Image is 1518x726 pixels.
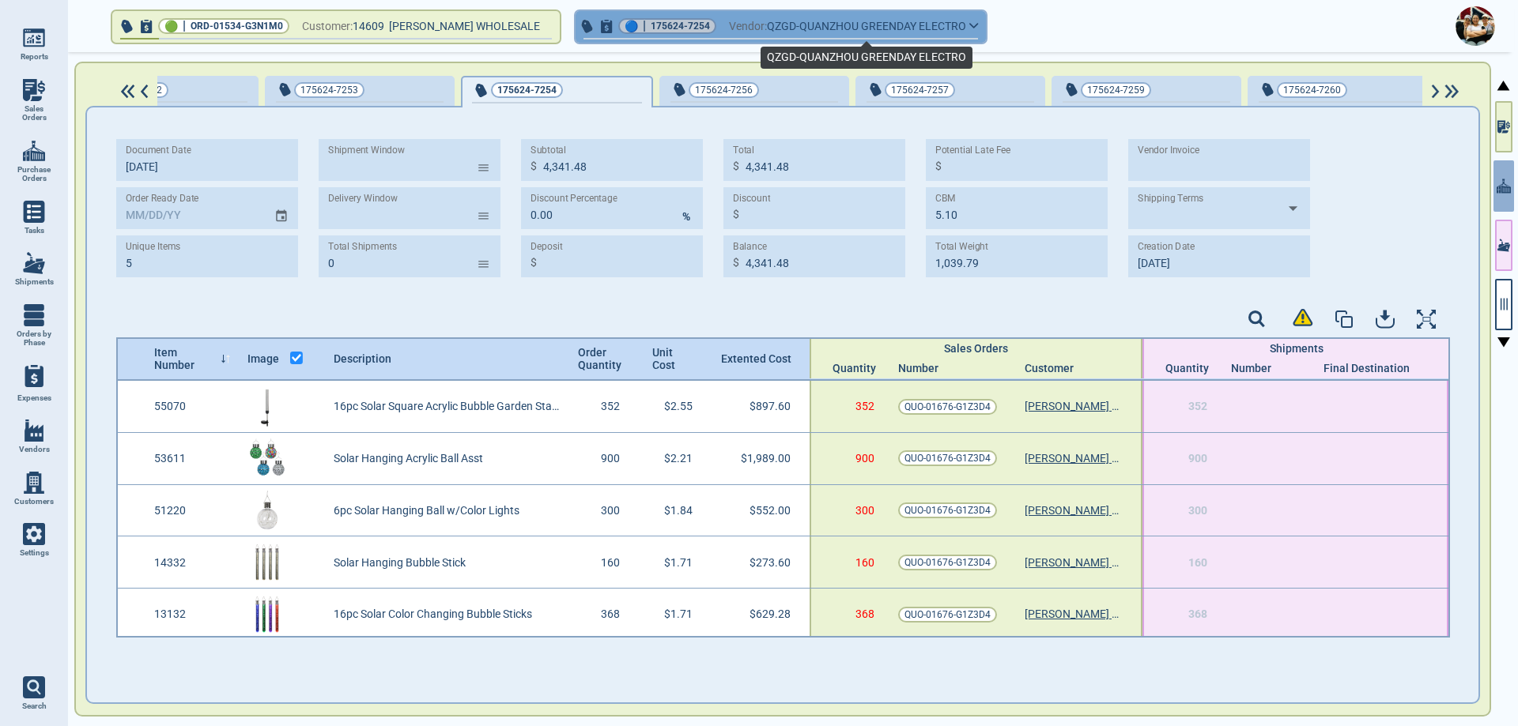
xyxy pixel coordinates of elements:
div: 14332 [145,536,239,588]
span: 175624-7259 [1087,82,1145,98]
label: Balance [733,241,767,253]
a: QUO-01676-G1Z3D4 [898,555,997,570]
a: [PERSON_NAME] WHOLESALE [1025,504,1120,517]
img: 51220Img [247,491,287,530]
span: Customers [14,497,54,506]
img: Avatar [1456,6,1495,46]
span: Solar Hanging Acrylic Ball Asst [334,452,483,465]
span: 14609 [353,17,389,36]
span: Final Destination [1324,362,1410,374]
span: QUO-01676-G1Z3D4 [904,450,991,466]
span: 175624-7254 [651,18,710,34]
span: 175624-7257 [891,82,949,98]
span: 352 [601,400,620,412]
span: 900 [855,452,874,465]
label: Total Shipments [328,241,397,253]
div: $1,989.00 [716,433,810,484]
div: 51220 [145,485,239,536]
label: Total Weight [935,240,988,252]
label: Discount [733,193,770,205]
span: 300 [601,504,620,517]
div: 55070 [145,381,239,432]
span: Search [22,702,47,711]
span: 160 [855,556,874,569]
a: [PERSON_NAME] WHOLESALE [1025,608,1120,620]
span: QUO-01676-G1Z3D4 [904,555,991,570]
span: Vendors [19,445,50,454]
span: Customer: [302,17,353,36]
span: 300 [1188,504,1207,517]
img: menu_icon [23,304,45,326]
label: Vendor Invoice [1138,145,1199,156]
img: 13132Img [247,595,287,634]
img: DoubleArrowIcon [118,85,138,99]
span: Tasks [25,226,44,235]
span: Image [247,352,279,365]
span: 175624-7254 [497,82,557,98]
label: Creation Date [1138,241,1195,253]
img: menu_icon [23,140,45,162]
div: $273.60 [716,536,810,588]
img: menu_icon [23,523,45,545]
p: $ [935,158,942,175]
span: QUO-01676-G1Z3D4 [904,607,991,623]
a: QUO-01676-G1Z3D4 [898,450,997,466]
button: Choose date [268,194,298,222]
div: $629.28 [716,589,810,640]
button: 🔵|175624-7254Vendor: [576,11,986,43]
label: CBM [935,193,956,205]
span: Orders by Phase [13,329,55,348]
a: [PERSON_NAME] WHOLESALE [1025,452,1120,465]
input: MM/DD/YY [116,139,289,181]
span: Reports [21,52,48,62]
label: Subtotal [531,145,566,156]
span: 352 [855,400,874,412]
span: 900 [601,452,620,465]
span: Quantity [1165,362,1214,374]
span: 🟢 [164,21,178,32]
span: 160 [1188,556,1207,569]
span: QUO-01676-G1Z3D4 [904,399,991,415]
span: | [183,18,186,34]
span: 175624-7256 [695,82,753,98]
span: QZGD-QUANZHOU GREENDAY ELECTRO [767,17,966,36]
a: [PERSON_NAME] WHOLESALE [1025,556,1120,569]
a: QUO-01676-G1Z3D4 [898,502,997,518]
p: $ [531,158,537,175]
img: menu_icon [23,472,45,494]
label: Shipment Window [328,145,405,156]
label: Unique Items [126,241,180,253]
span: $2.21 [664,452,693,465]
p: $ [733,206,739,223]
span: Unit Cost [652,346,695,371]
img: 14332Img [247,543,287,582]
img: 53611Img [247,438,287,478]
input: MM/DD/YY [1128,235,1301,277]
span: [PERSON_NAME] WHOLESALE [389,20,540,32]
span: Expenses [17,393,51,403]
span: Vendor: [729,17,767,36]
p: $ [531,254,537,271]
span: $1.71 [664,608,693,620]
div: 13132 [145,589,239,640]
span: 16pc Solar Color Changing Bubble Sticks [334,608,532,620]
span: 368 [601,608,620,620]
label: Shipping Terms [1138,193,1203,205]
div: $552.00 [716,485,810,536]
label: Document Date [126,145,191,156]
img: menu_icon [23,252,45,274]
span: 🔵 [625,21,638,32]
label: Discount Percentage [531,193,617,205]
span: 300 [855,504,874,517]
label: Potential Late Fee [935,145,1010,156]
span: $2.55 [664,400,693,412]
span: Customer [1025,362,1074,374]
label: Deposit [531,241,563,253]
span: Order Quantity [578,346,621,371]
span: 6pc Solar Hanging Ball w/Color Lights [334,504,519,517]
span: Shipments [1270,342,1324,355]
span: $1.84 [664,504,693,517]
span: Shipments [15,277,54,287]
span: 160 [601,556,620,569]
span: Extented Cost [721,352,787,365]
